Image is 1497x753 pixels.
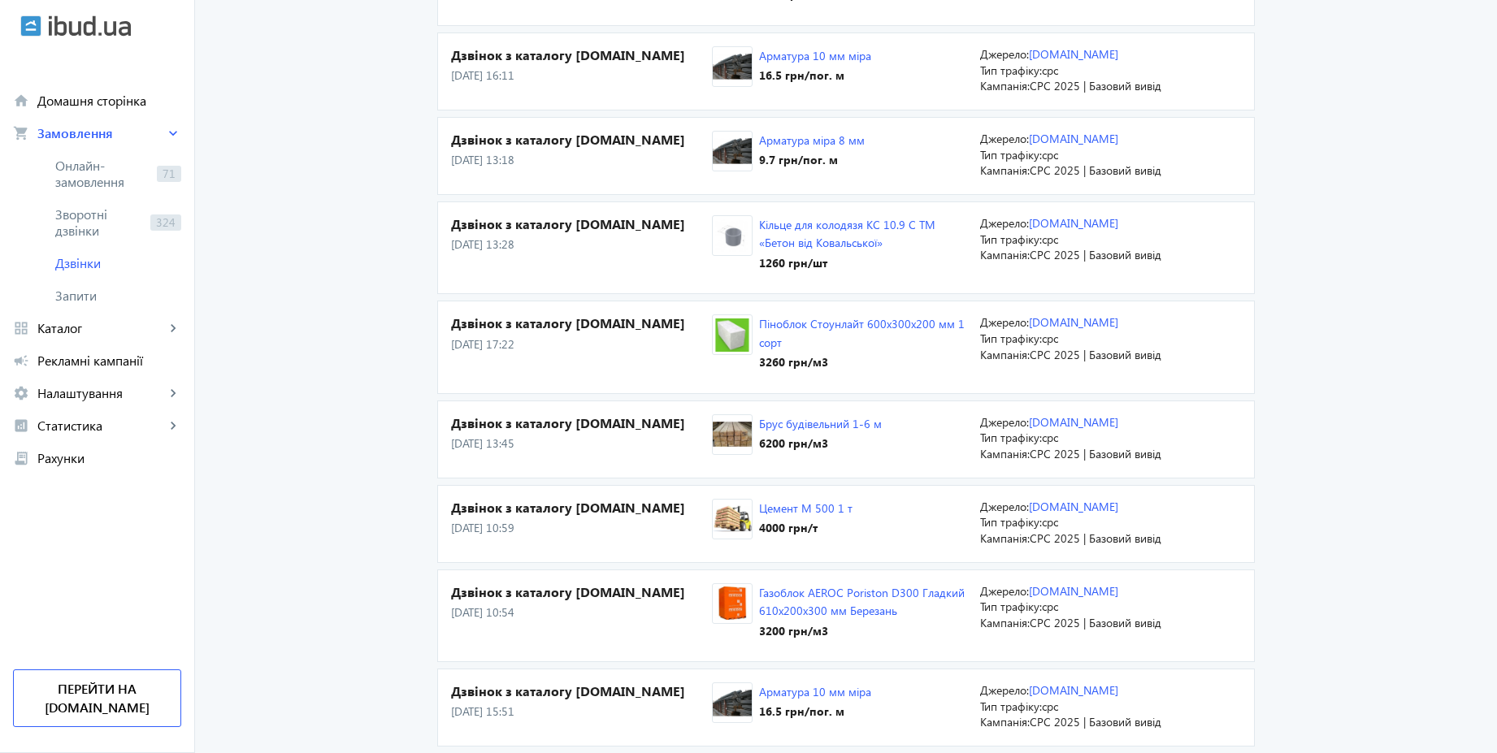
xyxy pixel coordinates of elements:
[37,93,181,109] span: Домашня сторінка
[980,446,1030,461] span: Кампанія:
[1042,147,1058,162] span: cpc
[165,125,181,141] mat-icon: keyboard_arrow_right
[451,67,712,84] p: [DATE] 16:11
[13,125,29,141] mat-icon: shopping_cart
[980,530,1030,546] span: Кампанія:
[1030,247,1161,262] span: CPC 2025 | Базовий вивід
[759,48,871,63] a: Арматура 10 мм міра
[13,353,29,369] mat-icon: campaign
[55,158,150,190] span: Онлайн-замовлення
[1042,699,1058,714] span: cpc
[759,255,967,271] div: 1260 грн /шт
[980,314,1029,330] span: Джерело:
[37,418,165,434] span: Статистика
[980,682,1029,698] span: Джерело:
[759,152,865,168] div: 9.7 грн /пог. м
[759,623,967,639] div: 3200 грн /м3
[980,232,1042,247] span: Тип трафіку:
[37,450,181,466] span: Рахунки
[980,78,1030,93] span: Кампанія:
[451,604,712,621] p: [DATE] 10:54
[1029,314,1118,330] a: [DOMAIN_NAME]
[980,414,1029,430] span: Джерело:
[1029,414,1118,430] a: [DOMAIN_NAME]
[713,50,752,84] img: 1417876983-58110.jpg
[759,67,871,84] div: 16.5 грн /пог. м
[759,316,965,349] a: Піноблок Стоунлайт 600х300х200 мм 1 сорт
[759,217,935,250] a: Кільце для колодязя КС 10.9 С ТМ «Бетон від Ковальської»
[49,15,131,37] img: ibud_text.svg
[451,520,712,536] p: [DATE] 10:59
[980,331,1042,346] span: Тип трафіку:
[1030,530,1161,546] span: CPC 2025 | Базовий вивід
[37,320,165,336] span: Каталог
[980,215,1029,231] span: Джерело:
[980,247,1030,262] span: Кампанія:
[13,93,29,109] mat-icon: home
[1029,46,1118,62] a: [DOMAIN_NAME]
[1042,599,1058,614] span: cpc
[980,430,1042,445] span: Тип трафіку:
[759,520,853,536] div: 4000 грн /т
[13,669,181,727] a: Перейти на [DOMAIN_NAME]
[55,288,181,304] span: Запити
[759,416,882,431] a: Брус будівельний 1-6 м
[1030,78,1161,93] span: CPC 2025 | Базовий вивід
[13,450,29,466] mat-icon: receipt_long
[451,152,712,168] p: [DATE] 13:18
[759,585,965,618] a: Газоблок AEROC Poriston D300 Гладкий 610х200х300 мм Березань
[713,219,752,253] img: 1421049759-1361800661-img.jpg
[1030,615,1161,630] span: CPC 2025 | Базовий вивід
[13,320,29,336] mat-icon: grid_view
[980,162,1030,178] span: Кампанія:
[37,125,165,141] span: Замовлення
[980,347,1030,362] span: Кампанія:
[713,686,752,720] img: 1417876983-58110.jpg
[451,46,712,64] h4: Дзвінок з каталогу [DOMAIN_NAME]
[451,215,712,233] h4: Дзвінок з каталогу [DOMAIN_NAME]
[759,354,967,370] div: 3260 грн /м3
[980,46,1029,62] span: Джерело:
[713,418,752,451] img: 22397641d5d513588e9185360882413-f922afba43.jpg
[451,435,712,452] p: [DATE] 13:45
[713,502,752,535] img: 5da95f123244c9298-893986737_w640_h2048_tsement_kiev.jpg
[1030,347,1161,362] span: CPC 2025 | Базовий вивід
[713,135,752,168] img: 1417876981-58112.jpg
[451,499,712,517] h4: Дзвінок з каталогу [DOMAIN_NAME]
[1042,514,1058,530] span: cpc
[1042,63,1058,78] span: cpc
[1029,131,1118,146] a: [DOMAIN_NAME]
[759,132,865,148] a: Арматура міра 8 мм
[451,414,712,432] h4: Дзвінок з каталогу [DOMAIN_NAME]
[759,500,853,516] a: Цемент М 500 1 т
[451,314,712,332] h4: Дзвінок з каталогу [DOMAIN_NAME]
[980,131,1029,146] span: Джерело:
[13,385,29,401] mat-icon: settings
[157,166,181,182] span: 71
[451,583,712,601] h4: Дзвінок з каталогу [DOMAIN_NAME]
[165,385,181,401] mat-icon: keyboard_arrow_right
[1029,583,1118,599] a: [DOMAIN_NAME]
[1042,430,1058,445] span: cpc
[980,583,1029,599] span: Джерело:
[1030,714,1161,729] span: CPC 2025 | Базовий вивід
[713,318,752,352] img: 22371641d48da274b10558505404237-7f69f634ed.jpg
[165,418,181,434] mat-icon: keyboard_arrow_right
[980,147,1042,162] span: Тип трафіку:
[451,131,712,149] h4: Дзвінок з каталогу [DOMAIN_NAME]
[13,418,29,434] mat-icon: analytics
[759,703,871,720] div: 16.5 грн /пог. м
[980,599,1042,614] span: Тип трафіку:
[1042,331,1058,346] span: cpc
[980,514,1042,530] span: Тип трафіку:
[451,703,712,720] p: [DATE] 15:51
[980,63,1042,78] span: Тип трафіку:
[165,320,181,336] mat-icon: keyboard_arrow_right
[980,699,1042,714] span: Тип трафіку:
[55,255,181,271] span: Дзвінки
[20,15,41,37] img: ibud.svg
[451,336,712,353] p: [DATE] 17:22
[37,385,165,401] span: Налаштування
[1029,215,1118,231] a: [DOMAIN_NAME]
[980,615,1030,630] span: Кампанія:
